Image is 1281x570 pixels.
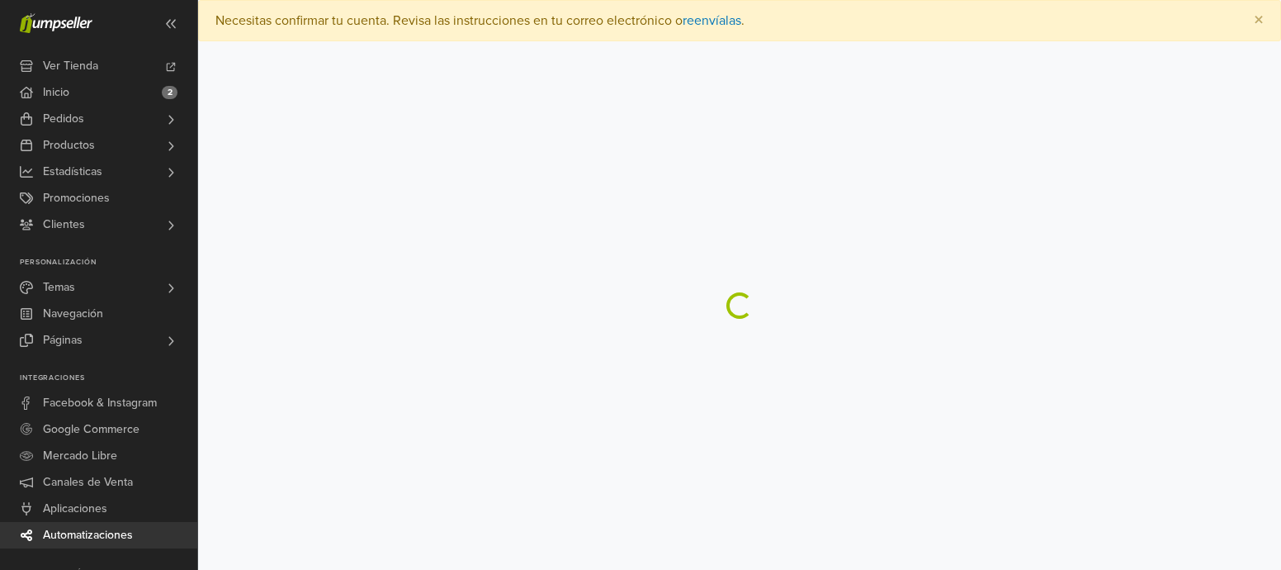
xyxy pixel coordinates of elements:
span: × [1254,8,1264,32]
span: Mercado Libre [43,443,117,469]
span: Temas [43,274,75,301]
span: Inicio [43,79,69,106]
span: Aplicaciones [43,496,107,522]
span: Pedidos [43,106,84,132]
span: Navegación [43,301,103,327]
span: Automatizaciones [43,522,133,549]
a: reenvíalas [683,12,741,29]
span: Google Commerce [43,416,139,443]
span: Facebook & Instagram [43,390,157,416]
span: Ver Tienda [43,53,98,79]
p: Integraciones [20,373,197,383]
span: Canales de Venta [43,469,133,496]
p: Personalización [20,258,197,268]
span: Estadísticas [43,159,102,185]
span: Páginas [43,327,83,354]
button: Close [1237,1,1280,40]
span: Promociones [43,185,110,211]
span: Productos [43,132,95,159]
span: Clientes [43,211,85,238]
span: 2 [162,86,177,99]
